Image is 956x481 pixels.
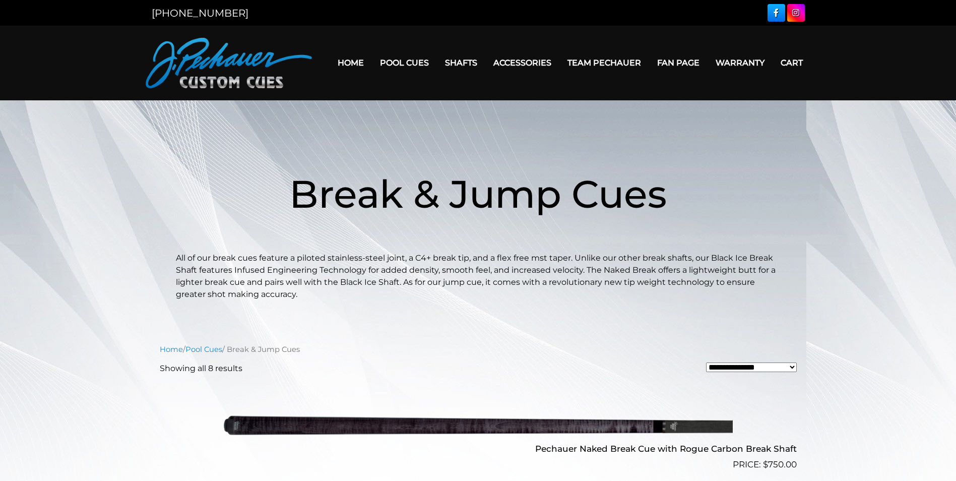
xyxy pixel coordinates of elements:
[160,383,797,471] a: Pechauer Naked Break Cue with Rogue Carbon Break Shaft $750.00
[763,459,768,469] span: $
[372,50,437,76] a: Pool Cues
[485,50,559,76] a: Accessories
[763,459,797,469] bdi: 750.00
[176,252,781,300] p: All of our break cues feature a piloted stainless-steel joint, a C4+ break tip, and a flex free m...
[559,50,649,76] a: Team Pechauer
[224,383,733,467] img: Pechauer Naked Break Cue with Rogue Carbon Break Shaft
[152,7,248,19] a: [PHONE_NUMBER]
[185,345,222,354] a: Pool Cues
[160,344,797,355] nav: Breadcrumb
[437,50,485,76] a: Shafts
[706,363,797,372] select: Shop order
[773,50,811,76] a: Cart
[160,345,183,354] a: Home
[160,363,242,375] p: Showing all 8 results
[289,170,667,217] span: Break & Jump Cues
[649,50,708,76] a: Fan Page
[160,440,797,458] h2: Pechauer Naked Break Cue with Rogue Carbon Break Shaft
[330,50,372,76] a: Home
[146,38,312,88] img: Pechauer Custom Cues
[708,50,773,76] a: Warranty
